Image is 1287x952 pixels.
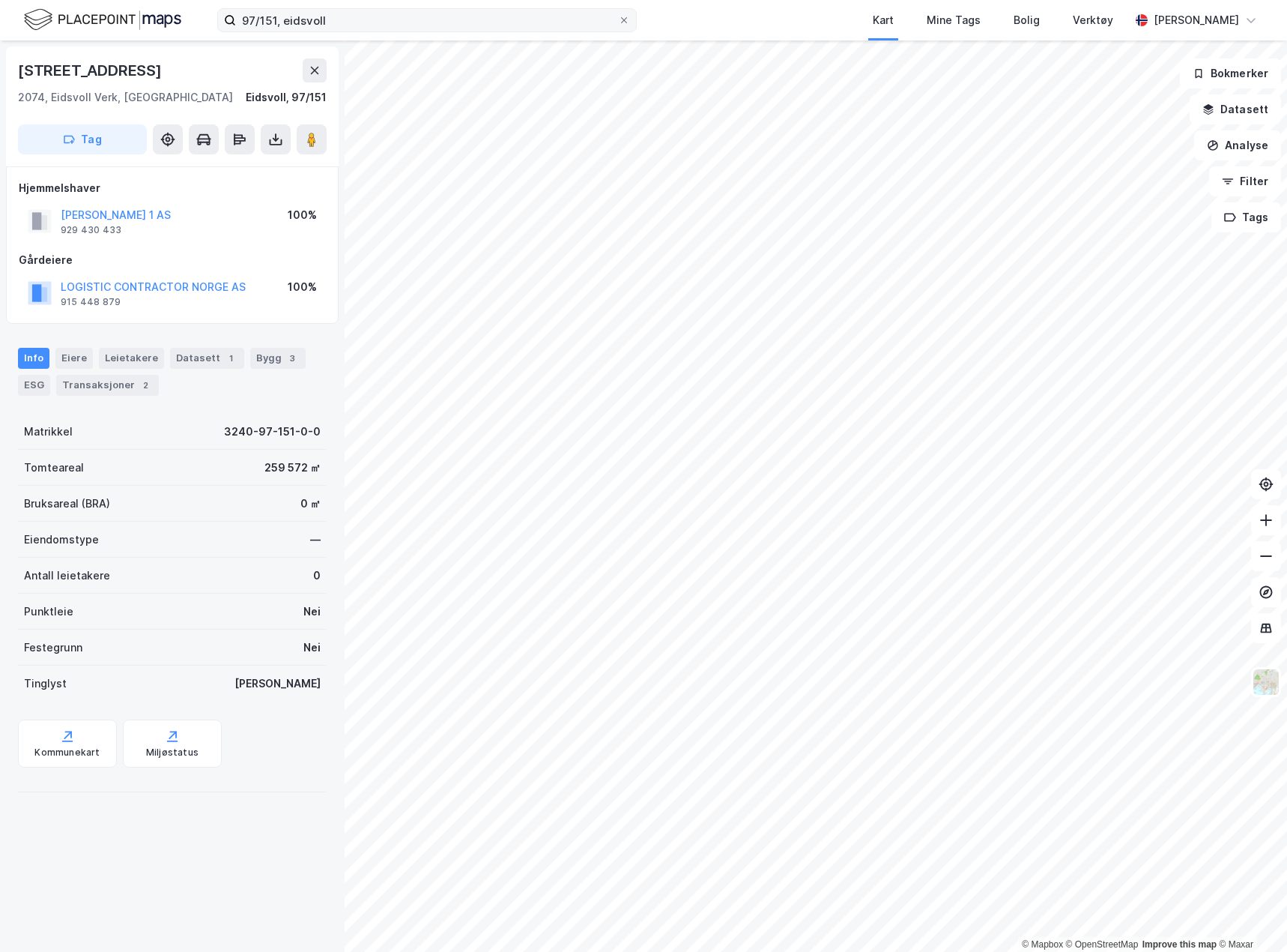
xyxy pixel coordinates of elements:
[1209,166,1281,196] button: Filter
[300,495,321,513] div: 0 ㎡
[1073,11,1113,29] div: Verktøy
[1180,58,1281,88] button: Bokmerker
[18,348,49,369] div: Info
[24,603,73,621] div: Punktleie
[24,423,73,441] div: Matrikkel
[313,567,321,585] div: 0
[19,251,326,269] div: Gårdeiere
[24,7,181,33] img: logo.f888ab2527a4732fd821a326f86c7f29.svg
[1190,94,1281,124] button: Datasett
[310,531,321,549] div: —
[19,179,326,197] div: Hjemmelshaver
[1142,939,1217,950] a: Improve this map
[224,423,321,441] div: 3240-97-151-0-0
[927,11,981,29] div: Mine Tags
[24,675,67,693] div: Tinglyst
[1014,11,1040,29] div: Bolig
[61,224,121,236] div: 929 430 433
[250,348,306,369] div: Bygg
[1212,880,1287,952] iframe: Chat Widget
[285,351,300,366] div: 3
[1211,202,1281,232] button: Tags
[18,58,165,82] div: [STREET_ADDRESS]
[99,348,164,369] div: Leietakere
[18,124,147,154] button: Tag
[56,375,159,396] div: Transaksjoner
[18,375,50,396] div: ESG
[18,88,233,106] div: 2074, Eidsvoll Verk, [GEOGRAPHIC_DATA]
[246,88,327,106] div: Eidsvoll, 97/151
[1194,130,1281,160] button: Analyse
[24,495,110,513] div: Bruksareal (BRA)
[24,459,84,477] div: Tomteareal
[303,639,321,657] div: Nei
[264,459,321,477] div: 259 572 ㎡
[1252,668,1280,696] img: Z
[1066,939,1139,950] a: OpenStreetMap
[146,747,199,759] div: Miljøstatus
[236,9,618,31] input: Søk på adresse, matrikkel, gårdeiere, leietakere eller personer
[24,639,82,657] div: Festegrunn
[24,531,99,549] div: Eiendomstype
[303,603,321,621] div: Nei
[873,11,894,29] div: Kart
[288,206,317,224] div: 100%
[55,348,93,369] div: Eiere
[1022,939,1063,950] a: Mapbox
[1212,880,1287,952] div: Kontrollprogram for chat
[1154,11,1239,29] div: [PERSON_NAME]
[138,378,153,393] div: 2
[61,296,121,308] div: 915 448 879
[24,567,110,585] div: Antall leietakere
[288,278,317,296] div: 100%
[223,351,238,366] div: 1
[170,348,244,369] div: Datasett
[34,747,100,759] div: Kommunekart
[234,675,321,693] div: [PERSON_NAME]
